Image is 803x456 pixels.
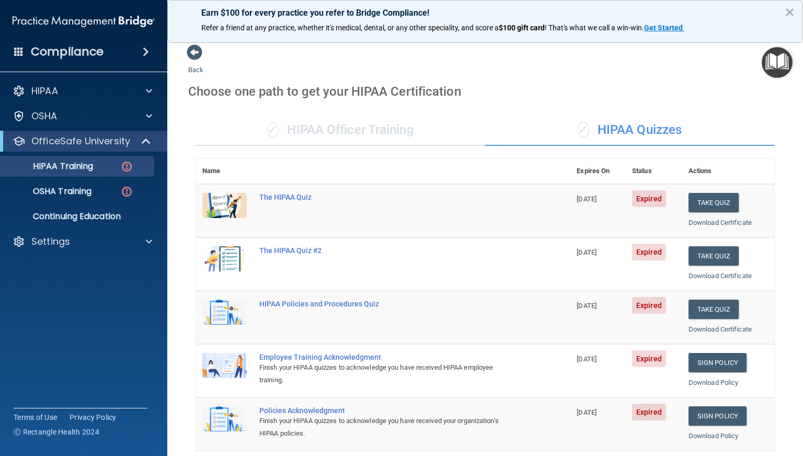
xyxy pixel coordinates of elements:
span: [DATE] [577,248,596,256]
a: Sign Policy [689,406,747,426]
span: Expired [632,297,666,314]
img: danger-circle.6113f641.png [120,185,133,198]
button: Open Resource Center [762,47,793,78]
div: The HIPAA Quiz #2 [259,246,518,255]
div: HIPAA Officer Training [196,115,485,146]
div: HIPAA Quizzes [485,115,774,146]
p: Continuing Education [7,211,150,222]
div: HIPAA Policies and Procedures Quiz [259,300,518,308]
p: Settings [31,235,70,248]
div: Choose one path to get your HIPAA Certification [188,76,782,107]
a: Sign Policy [689,353,747,372]
a: Download Policy [689,432,739,440]
th: Name [196,158,253,184]
th: Status [626,158,682,184]
p: OfficeSafe University [31,135,130,147]
strong: Get Started [644,24,683,32]
a: Download Certificate [689,272,752,280]
th: Expires On [570,158,626,184]
a: Download Policy [689,379,739,386]
span: ✓ [578,122,589,138]
button: Take Quiz [689,246,739,266]
span: ✓ [267,122,279,138]
div: Finish your HIPAA quizzes to acknowledge you have received your organization’s HIPAA policies. [259,415,518,440]
button: Take Quiz [689,193,739,212]
a: Back [188,53,203,74]
span: Expired [632,350,666,367]
img: PMB logo [13,11,155,32]
p: OSHA [31,110,58,122]
a: HIPAA [13,85,152,97]
p: HIPAA Training [7,161,93,172]
span: [DATE] [577,355,596,363]
div: Employee Training Acknowledgment [259,353,518,361]
a: OSHA [13,110,152,122]
p: OSHA Training [7,186,91,197]
span: Expired [632,190,666,207]
span: Ⓒ Rectangle Health 2024 [14,427,99,437]
a: Get Started [644,24,684,32]
a: OfficeSafe University [13,135,152,147]
a: Settings [13,235,152,248]
p: Earn $100 for every practice you refer to Bridge Compliance! [201,8,769,18]
span: [DATE] [577,302,596,310]
div: Policies Acknowledgment [259,406,518,415]
div: Finish your HIPAA quizzes to acknowledge you have received HIPAA employee training. [259,361,518,386]
span: [DATE] [577,195,596,203]
button: Take Quiz [689,300,739,319]
span: Expired [632,404,666,420]
p: HIPAA [31,85,58,97]
th: Actions [682,158,774,184]
span: ! That's what we call a win-win. [545,24,644,32]
h4: Compliance [31,44,104,59]
span: Expired [632,244,666,260]
a: Download Certificate [689,325,752,333]
div: The HIPAA Quiz [259,193,518,201]
a: Privacy Policy [70,412,117,423]
a: Terms of Use [14,412,57,423]
strong: $100 gift card [499,24,545,32]
span: [DATE] [577,408,596,416]
img: danger-circle.6113f641.png [120,160,133,173]
button: Close [785,4,795,20]
span: Refer a friend at any practice, whether it's medical, dental, or any other speciality, and score a [201,24,499,32]
a: Download Certificate [689,219,752,226]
